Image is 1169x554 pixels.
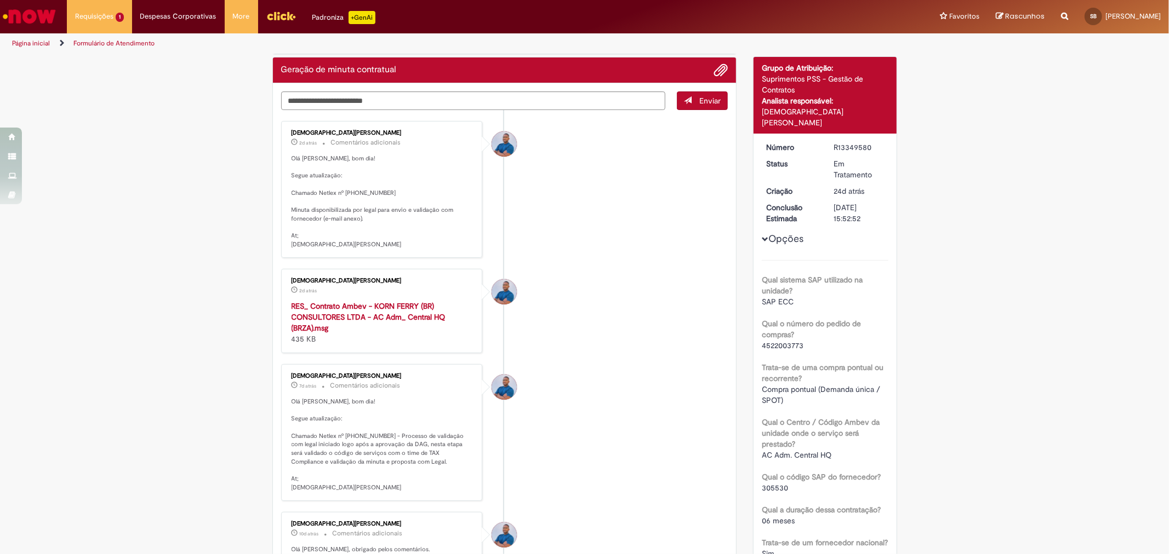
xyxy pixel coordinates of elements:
[492,522,517,547] div: Esdras Dias De Oliveira Maria
[834,186,885,197] div: 04/08/2025 09:46:15
[492,374,517,400] div: Esdras Dias De Oliveira Maria
[73,39,155,48] a: Formulário de Atendimento
[762,450,831,460] span: AC Adm. Central HQ
[762,275,863,296] b: Qual sistema SAP utilizado na unidade?
[140,11,216,22] span: Despesas Corporativas
[312,11,375,24] div: Padroniza
[762,73,888,95] div: Suprimentos PSS - Gestão de Contratos
[762,384,882,405] span: Compra pontual (Demanda única / SPOT)
[1,5,58,27] img: ServiceNow
[300,140,317,146] time: 26/08/2025 10:39:47
[292,130,474,136] div: [DEMOGRAPHIC_DATA][PERSON_NAME]
[292,278,474,284] div: [DEMOGRAPHIC_DATA][PERSON_NAME]
[300,140,317,146] span: 2d atrás
[762,472,881,482] b: Qual o código SAP do fornecedor?
[762,362,883,383] b: Trata-se de uma compra pontual ou recorrente?
[266,8,296,24] img: click_logo_yellow_360x200.png
[834,186,864,196] span: 24d atrás
[996,11,1045,22] a: Rascunhos
[762,516,795,526] span: 06 meses
[8,33,771,54] ul: Trilhas de página
[762,297,794,307] span: SAP ECC
[330,381,401,390] small: Comentários adicionais
[762,319,861,339] b: Qual o número do pedido de compras?
[331,138,401,147] small: Comentários adicionais
[762,538,888,547] b: Trata-se de um fornecedor nacional?
[762,106,888,128] div: [DEMOGRAPHIC_DATA][PERSON_NAME]
[834,186,864,196] time: 04/08/2025 09:46:15
[292,373,474,379] div: [DEMOGRAPHIC_DATA][PERSON_NAME]
[116,13,124,22] span: 1
[300,287,317,294] span: 2d atrás
[834,202,885,224] div: [DATE] 15:52:52
[281,91,666,110] textarea: Digite sua mensagem aqui...
[1105,11,1161,21] span: [PERSON_NAME]
[292,301,446,333] a: RES_ Contrato Ambev - KORN FERRY (BR) CONSULTORES LTDA - AC Adm_ Central HQ (BRZA).msg
[1090,13,1097,20] span: SB
[300,383,317,389] time: 21/08/2025 10:35:04
[492,131,517,157] div: Esdras Dias De Oliveira Maria
[292,154,474,249] p: Olá [PERSON_NAME], bom dia! Segue atualização: Chamado Netlex nº [PHONE_NUMBER] Minuta disponibil...
[281,65,397,75] h2: Geração de minuta contratual Histórico de tíquete
[492,279,517,304] div: Esdras Dias De Oliveira Maria
[714,63,728,77] button: Adicionar anexos
[233,11,250,22] span: More
[758,142,825,153] dt: Número
[75,11,113,22] span: Requisições
[762,483,788,493] span: 305530
[758,186,825,197] dt: Criação
[300,383,317,389] span: 7d atrás
[762,341,803,350] span: 4522003773
[292,397,474,492] p: Olá [PERSON_NAME], bom dia! Segue atualização: Chamado Netlex nº [PHONE_NUMBER] - Processo de val...
[677,91,728,110] button: Enviar
[762,505,881,515] b: Qual a duração dessa contratação?
[834,142,885,153] div: R13349580
[762,95,888,106] div: Analista responsável:
[758,158,825,169] dt: Status
[349,11,375,24] p: +GenAi
[292,521,474,527] div: [DEMOGRAPHIC_DATA][PERSON_NAME]
[762,417,880,449] b: Qual o Centro / Código Ambev da unidade onde o serviço será prestado?
[300,287,317,294] time: 26/08/2025 10:39:43
[292,301,474,344] div: 435 KB
[12,39,50,48] a: Página inicial
[758,202,825,224] dt: Conclusão Estimada
[699,96,721,106] span: Enviar
[333,529,403,538] small: Comentários adicionais
[834,158,885,180] div: Em Tratamento
[300,530,319,537] time: 18/08/2025 11:17:07
[949,11,979,22] span: Favoritos
[300,530,319,537] span: 10d atrás
[762,62,888,73] div: Grupo de Atribuição:
[1005,11,1045,21] span: Rascunhos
